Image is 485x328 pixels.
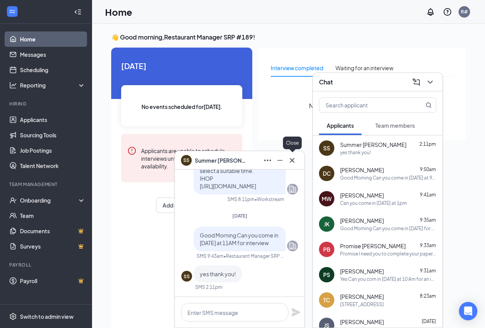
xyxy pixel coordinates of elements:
[420,293,436,299] span: 8:23am
[340,242,406,250] span: Promise [PERSON_NAME]
[111,33,466,41] h3: 👋 Good morning, Restaurant Manager SRP #189 !
[335,64,393,72] div: Waiting for an interview
[459,302,477,320] div: Open Intercom Messenger
[224,253,284,259] span: • Restaurant Manager SRP #189
[9,101,84,107] div: Hiring
[283,137,302,149] div: Close
[20,196,79,204] div: Onboarding
[271,64,323,72] div: Interview completed
[20,62,85,77] a: Scheduling
[420,242,436,248] span: 9:33am
[324,220,329,228] div: JK
[426,77,435,87] svg: ChevronDown
[288,185,297,194] svg: Company
[20,143,85,158] a: Job Postings
[420,192,436,198] span: 9:41am
[288,156,297,165] svg: Cross
[200,232,278,246] span: Good Morning Can you come in [DATE] at 11AM for interview
[340,276,436,282] div: Yes Can you com in [DATE] at 10 Am for an interview Just ask for [PERSON_NAME]
[322,195,332,203] div: MW
[195,284,222,290] div: SMS 2:11pm
[261,154,274,166] button: Ellipses
[420,217,436,223] span: 9:35am
[275,156,284,165] svg: Minimize
[195,156,248,165] span: Summer [PERSON_NAME]
[20,313,74,320] div: Switch to admin view
[20,239,85,254] a: SurveysCrown
[340,318,384,326] span: [PERSON_NAME]
[141,146,236,170] div: Applicants are unable to schedule interviews until you set up your availability.
[340,267,384,275] span: [PERSON_NAME]
[20,112,85,127] a: Applicants
[286,154,298,166] button: Cross
[323,144,330,152] div: SS
[323,296,330,304] div: TC
[420,166,436,172] span: 9:50am
[227,196,255,203] div: SMS 8:11pm
[309,101,416,110] span: No follow-up needed at the moment
[323,271,330,279] div: PS
[20,81,86,89] div: Reporting
[340,141,406,148] span: Summer [PERSON_NAME]
[121,60,242,72] span: [DATE]
[184,273,190,280] div: SS
[340,301,384,308] div: [STREET_ADDRESS]
[340,200,407,206] div: Can you come in [DATE] at 1pm
[424,76,436,88] button: ChevronDown
[156,198,207,213] button: Add availability
[9,196,17,204] svg: UserCheck
[9,262,84,268] div: Payroll
[274,154,286,166] button: Minimize
[340,217,384,224] span: [PERSON_NAME]
[410,76,423,88] button: ComposeMessage
[20,208,85,223] a: Team
[319,98,410,112] input: Search applicant
[426,7,435,16] svg: Notifications
[340,293,384,300] span: [PERSON_NAME]
[426,102,432,108] svg: MagnifyingGlass
[419,141,436,147] span: 2:11pm
[461,8,468,15] div: R#
[327,122,354,129] span: Applicants
[340,175,436,181] div: Good Morning Can you come in [DATE] at 930am
[422,318,436,324] span: [DATE]
[127,146,136,155] svg: Error
[9,313,17,320] svg: Settings
[197,253,224,259] div: SMS 9:43am
[232,213,247,219] span: [DATE]
[323,246,330,253] div: PB
[9,181,84,188] div: Team Management
[9,81,17,89] svg: Analysis
[291,308,301,317] svg: Plane
[319,78,333,86] h3: Chat
[443,7,452,16] svg: QuestionInfo
[375,122,415,129] span: Team members
[340,149,371,156] div: yes thank you!
[20,127,85,143] a: Sourcing Tools
[255,196,284,203] span: • Workstream
[8,8,16,15] svg: WorkstreamLogo
[340,191,384,199] span: [PERSON_NAME]
[105,5,132,18] h1: Home
[420,268,436,274] span: 9:31am
[20,31,85,47] a: Home
[20,47,85,62] a: Messages
[200,270,236,277] span: yes thank you!
[340,225,436,232] div: Good Morning Can you come in [DATE] for an interview at 1030 AM
[340,166,384,174] span: [PERSON_NAME]
[288,241,297,251] svg: Company
[74,8,82,16] svg: Collapse
[340,251,436,257] div: Promise I need you to complete your paperwork it's not complete I need it done so i can put you i...
[141,102,222,111] span: No events scheduled for [DATE] .
[20,158,85,173] a: Talent Network
[323,170,331,177] div: DC
[263,156,272,165] svg: Ellipses
[20,223,85,239] a: DocumentsCrown
[412,77,421,87] svg: ComposeMessage
[20,273,85,288] a: PayrollCrown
